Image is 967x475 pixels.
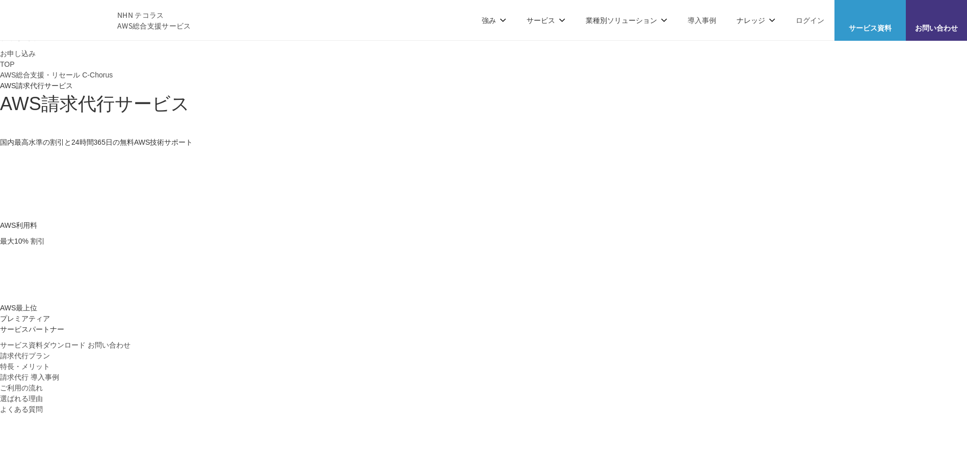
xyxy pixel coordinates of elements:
img: AWS総合支援サービス C-Chorus [15,8,102,32]
span: お問い合わせ [906,22,967,33]
p: 強み [482,15,506,25]
span: NHN テコラス AWS総合支援サービス [117,10,191,31]
a: AWS総合支援サービス C-Chorus NHN テコラスAWS総合支援サービス [15,8,191,32]
a: 導入事例 [688,15,716,25]
img: AWS総合支援サービス C-Chorus サービス資料 [862,8,878,20]
span: お問い合わせ [88,341,130,349]
span: サービス資料 [834,22,906,33]
span: 10 [14,237,22,245]
p: サービス [527,15,565,25]
p: 業種別ソリューション [586,15,667,25]
a: ログイン [796,15,824,25]
img: お問い合わせ [928,8,945,20]
a: お問い合わせ [88,340,130,351]
p: ナレッジ [737,15,775,25]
